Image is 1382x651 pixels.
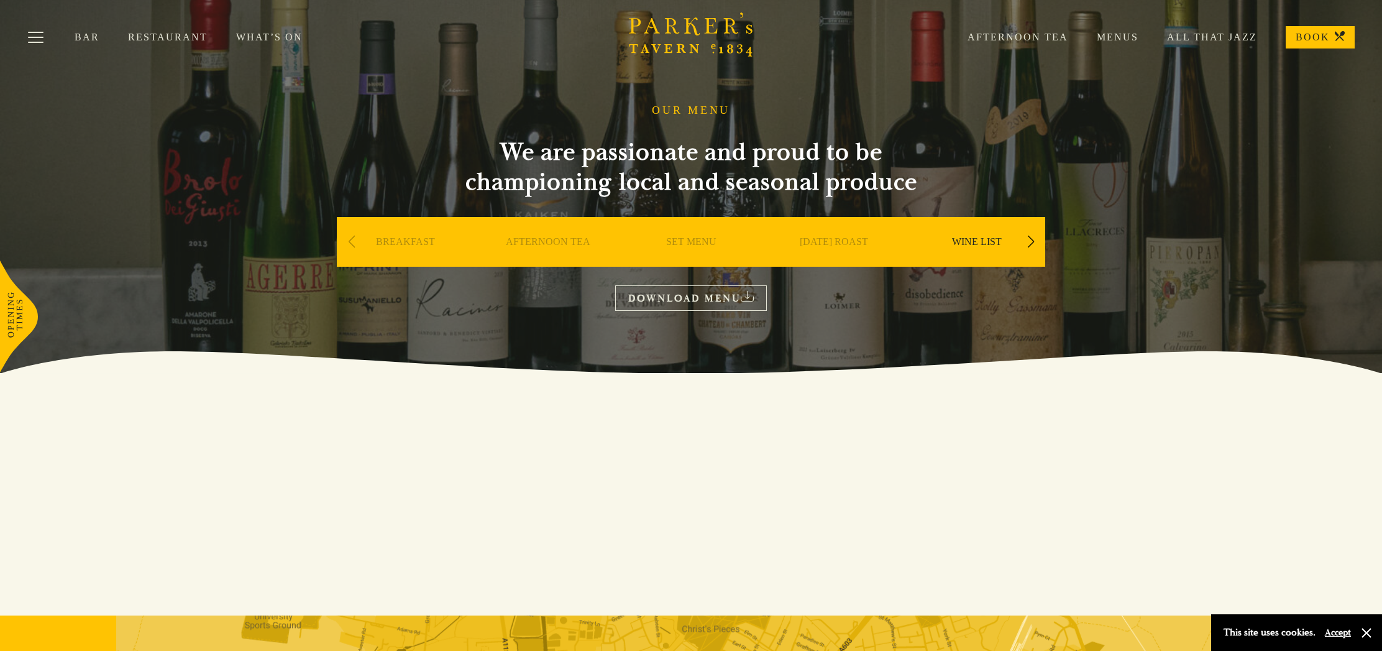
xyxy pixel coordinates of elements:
[800,236,868,285] a: [DATE] ROAST
[442,137,940,197] h2: We are passionate and proud to be championing local and seasonal produce
[506,236,590,285] a: AFTERNOON TEA
[1224,624,1316,642] p: This site uses cookies.
[623,217,759,304] div: 3 / 9
[908,217,1045,304] div: 5 / 9
[952,236,1002,285] a: WINE LIST
[615,285,767,311] a: DOWNLOAD MENU
[1325,627,1351,639] button: Accept
[1022,228,1039,256] div: Next slide
[1360,627,1373,639] button: Close and accept
[376,236,435,285] a: BREAKFAST
[666,236,716,285] a: SET MENU
[652,104,730,118] h1: OUR MENU
[480,217,616,304] div: 2 / 9
[337,217,474,304] div: 1 / 9
[343,228,360,256] div: Previous slide
[766,217,902,304] div: 4 / 9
